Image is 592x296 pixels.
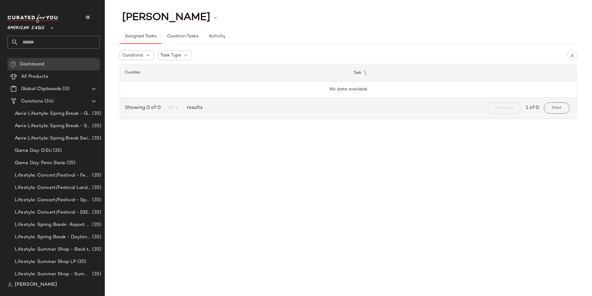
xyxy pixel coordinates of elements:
span: Lifestyle: Summer Shop - Back to School Essentials [15,246,91,253]
span: (35) [91,123,101,130]
span: Lifestyle: Summer Shop - Summer Abroad [15,271,91,278]
span: Game Day: OSU [15,147,52,154]
span: Showing 0 of 0 [125,104,163,112]
span: (35) [91,221,101,228]
span: Lifestyle: Concert/Festival - [GEOGRAPHIC_DATA] [15,209,91,216]
span: Curations [21,98,43,105]
span: (35) [52,147,62,154]
span: (35) [91,246,101,253]
span: Activity [208,34,225,39]
img: svg%3e [570,53,574,57]
span: Lifestyle: Concert/Festival - Femme [15,172,91,179]
span: Task Type [160,52,181,59]
td: No data available [120,81,577,98]
span: (35) [91,110,101,117]
th: Curation [120,64,348,81]
span: Lifestyle: Concert/Festival - Sporty [15,197,91,204]
span: Curations [122,52,143,59]
span: [PERSON_NAME] [122,12,210,23]
span: results [184,104,203,112]
span: (0) [61,85,69,93]
span: (35) [76,258,86,265]
span: Dashboard [20,61,44,68]
img: cfy_white_logo.C9jOOHJF.svg [7,14,60,23]
span: All Products [21,73,48,80]
span: (35) [91,172,101,179]
span: Global Clipboards [21,85,61,93]
span: (35) [91,209,101,216]
span: Next [552,106,562,110]
span: (35) [65,160,76,167]
span: Game Day: Penn State [15,160,65,167]
span: Curation Tasks [166,34,198,39]
img: svg%3e [10,61,16,67]
span: (35) [91,135,101,142]
span: (35) [91,271,101,278]
span: Lifestyle: Summer Shop LP [15,258,76,265]
span: (35) [91,184,101,191]
span: Aerie Lifestyle: Spring Break Swimsuits Landing Page [15,135,91,142]
span: Lifestyle: Spring Break - Daytime Casual [15,234,91,241]
span: 1 of 0 [526,104,539,112]
button: Next [544,102,569,114]
span: Assigned Tasks [125,34,157,39]
img: svg%3e [7,282,12,287]
span: (35) [91,234,101,241]
span: American Eagle [7,21,44,32]
span: Lifestyle: Spring Break- Airport Style [15,221,91,228]
span: (35) [91,197,101,204]
span: (34) [43,98,54,105]
th: Task [348,64,577,81]
span: Lifestyle: Concert/Festival Landing Page [15,184,91,191]
span: Aerie Lifestyle: Spring Break - Sporty [15,123,91,130]
span: Aerie Lifestyle: Spring Break - Girly/Femme [15,110,91,117]
span: [PERSON_NAME] [15,281,57,289]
